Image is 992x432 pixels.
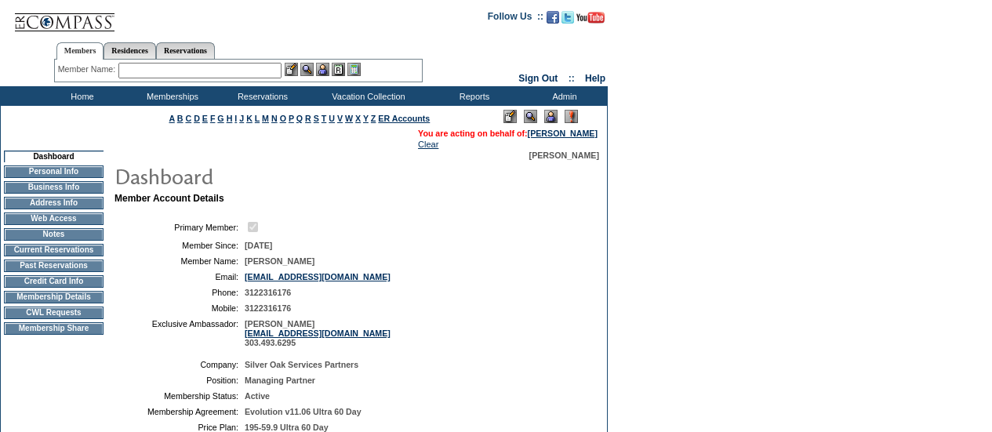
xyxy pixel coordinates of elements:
td: Exclusive Ambassador: [121,319,238,347]
img: View Mode [524,110,537,123]
a: I [234,114,237,123]
td: Dashboard [4,151,104,162]
a: Subscribe to our YouTube Channel [576,16,605,25]
span: You are acting on behalf of: [418,129,598,138]
a: K [246,114,253,123]
span: Managing Partner [245,376,315,385]
span: Silver Oak Services Partners [245,360,358,369]
span: 3122316176 [245,303,291,313]
span: [PERSON_NAME] 303.493.6295 [245,319,391,347]
a: Reservations [156,42,215,59]
span: 3122316176 [245,288,291,297]
span: [DATE] [245,241,272,250]
a: C [185,114,191,123]
td: Admin [518,86,608,106]
a: Y [363,114,369,123]
a: ER Accounts [378,114,430,123]
img: Edit Mode [503,110,517,123]
a: V [337,114,343,123]
td: CWL Requests [4,307,104,319]
td: Member Name: [121,256,238,266]
a: R [305,114,311,123]
td: Company: [121,360,238,369]
a: Become our fan on Facebook [547,16,559,25]
a: [PERSON_NAME] [528,129,598,138]
td: Personal Info [4,165,104,178]
a: S [314,114,319,123]
img: Follow us on Twitter [561,11,574,24]
td: Memberships [125,86,216,106]
img: b_calculator.gif [347,63,361,76]
td: Address Info [4,197,104,209]
td: Membership Agreement: [121,407,238,416]
td: Past Reservations [4,260,104,272]
a: U [329,114,335,123]
td: Membership Share [4,322,104,335]
td: Home [35,86,125,106]
a: J [239,114,244,123]
img: Subscribe to our YouTube Channel [576,12,605,24]
a: D [194,114,200,123]
a: [EMAIL_ADDRESS][DOMAIN_NAME] [245,329,391,338]
td: Follow Us :: [488,9,543,28]
img: Log Concern/Member Elevation [565,110,578,123]
td: Business Info [4,181,104,194]
a: Q [296,114,303,123]
td: Notes [4,228,104,241]
span: 195-59.9 Ultra 60 Day [245,423,329,432]
td: Price Plan: [121,423,238,432]
span: Active [245,391,270,401]
span: Evolution v11.06 Ultra 60 Day [245,407,362,416]
td: Vacation Collection [306,86,427,106]
img: Reservations [332,63,345,76]
img: pgTtlDashboard.gif [114,160,427,191]
a: O [280,114,286,123]
td: Member Since: [121,241,238,250]
span: :: [569,73,575,84]
a: Clear [418,140,438,149]
td: Primary Member: [121,220,238,234]
img: Become our fan on Facebook [547,11,559,24]
a: Z [371,114,376,123]
a: Residences [104,42,156,59]
img: View [300,63,314,76]
a: X [355,114,361,123]
span: [PERSON_NAME] [529,151,599,160]
a: B [177,114,184,123]
td: Current Reservations [4,244,104,256]
a: H [227,114,233,123]
a: P [289,114,294,123]
a: Help [585,73,605,84]
a: G [217,114,223,123]
td: Reports [427,86,518,106]
img: b_edit.gif [285,63,298,76]
td: Web Access [4,212,104,225]
a: Members [56,42,104,60]
td: Membership Details [4,291,104,303]
td: Membership Status: [121,391,238,401]
a: E [202,114,208,123]
td: Credit Card Info [4,275,104,288]
a: F [210,114,216,123]
td: Position: [121,376,238,385]
a: L [255,114,260,123]
b: Member Account Details [114,193,224,204]
img: Impersonate [316,63,329,76]
a: Follow us on Twitter [561,16,574,25]
a: [EMAIL_ADDRESS][DOMAIN_NAME] [245,272,391,281]
img: Impersonate [544,110,558,123]
div: Member Name: [58,63,118,76]
td: Email: [121,272,238,281]
a: N [271,114,278,123]
a: Sign Out [518,73,558,84]
a: T [322,114,327,123]
td: Reservations [216,86,306,106]
a: W [345,114,353,123]
span: [PERSON_NAME] [245,256,314,266]
a: A [169,114,175,123]
a: M [262,114,269,123]
td: Mobile: [121,303,238,313]
td: Phone: [121,288,238,297]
